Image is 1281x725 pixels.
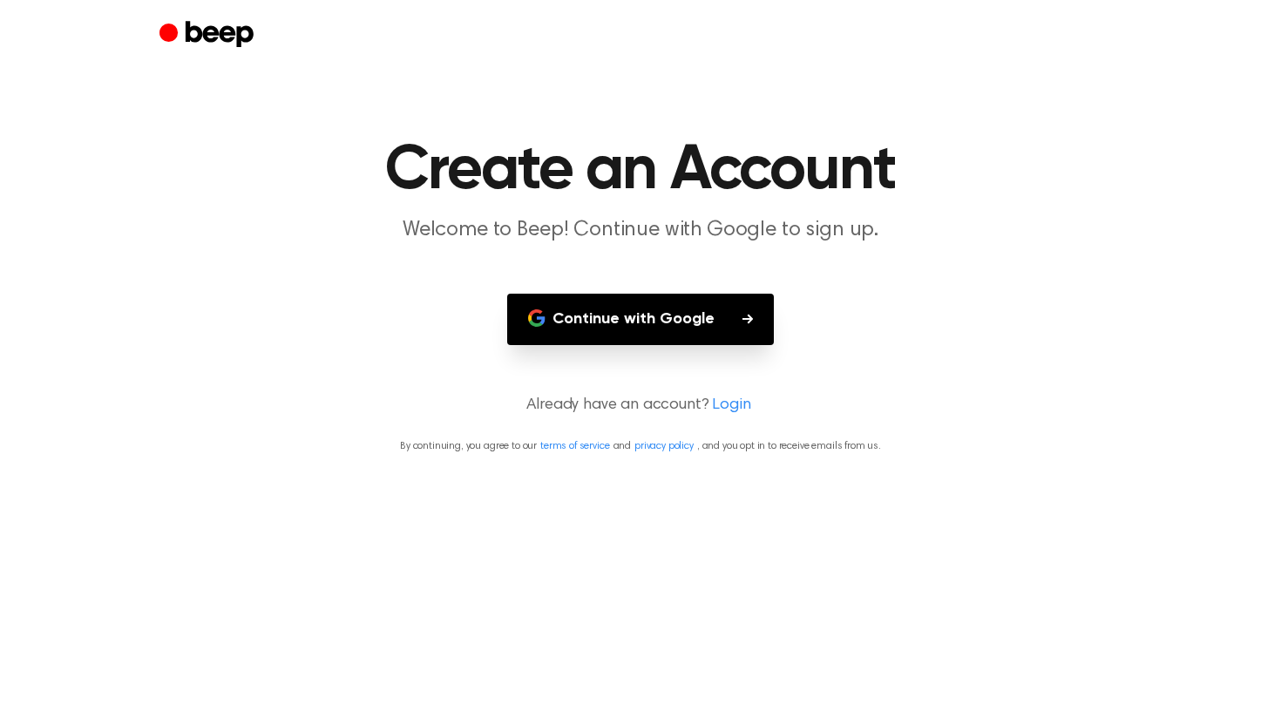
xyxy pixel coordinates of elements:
[306,216,975,245] p: Welcome to Beep! Continue with Google to sign up.
[712,394,750,417] a: Login
[540,441,609,451] a: terms of service
[634,441,694,451] a: privacy policy
[194,139,1087,202] h1: Create an Account
[159,18,258,52] a: Beep
[21,438,1260,454] p: By continuing, you agree to our and , and you opt in to receive emails from us.
[507,294,774,345] button: Continue with Google
[21,394,1260,417] p: Already have an account?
